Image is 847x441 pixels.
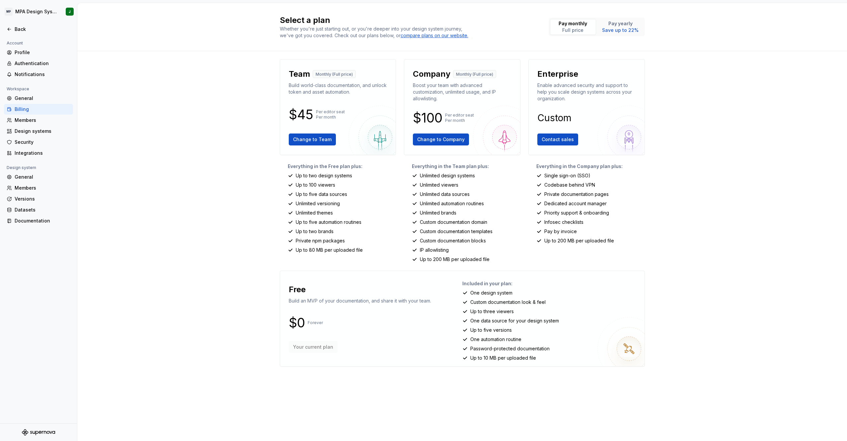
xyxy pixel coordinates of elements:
div: Billing [15,106,70,113]
div: Datasets [15,207,70,213]
p: $0 [289,319,305,327]
a: Members [4,183,73,193]
a: Security [4,137,73,147]
p: Up to 80 MB per uploaded file [296,247,363,253]
div: Documentation [15,218,70,224]
p: One automation routine [470,336,521,343]
p: $45 [289,111,313,119]
div: General [15,174,70,180]
button: MPMPA Design SystemJ [1,4,76,19]
p: Included in your plan: [462,280,639,287]
div: Members [15,185,70,191]
p: Up to 100 viewers [296,182,335,188]
p: Private npm packages [296,237,345,244]
div: Whether you're just starting out, or you're deeper into your design system journey, we've got you... [280,26,472,39]
p: Everything in the Company plan plus: [536,163,645,170]
a: General [4,93,73,104]
p: Up to two design systems [296,172,352,179]
div: Design systems [15,128,70,134]
a: Billing [4,104,73,115]
p: Team [289,69,310,79]
p: Single sign-on (SSO) [544,172,590,179]
div: Integrations [15,150,70,156]
div: Authentication [15,60,70,67]
p: Everything in the Team plan plus: [412,163,520,170]
a: Profile [4,47,73,58]
p: Boost your team with advanced customization, unlimited usage, and IP allowlisting. [413,82,511,102]
a: Authentication [4,58,73,69]
div: J [69,9,71,14]
p: Pay yearly [602,20,639,27]
p: Full price [559,27,587,34]
p: Up to two brands [296,228,334,235]
p: Save up to 22% [602,27,639,34]
p: Up to five versions [470,327,512,333]
p: Free [289,284,306,295]
a: Datasets [4,205,73,215]
p: Up to five automation routines [296,219,361,225]
a: General [4,172,73,182]
p: Enterprise [537,69,578,79]
div: Notifications [15,71,70,78]
p: Unlimited viewers [420,182,458,188]
p: Custom documentation look & feel [470,299,546,306]
p: Up to 200 MB per uploaded file [420,256,490,263]
p: Up to 10 MB per uploaded file [470,355,536,361]
p: Up to three viewers [470,308,514,315]
p: Pay by invoice [544,228,577,235]
span: Change to Team [293,136,332,143]
a: compare plans on our website. [401,32,468,39]
p: Per editor seat Per month [445,113,474,123]
p: One data source for your design system [470,317,559,324]
div: Design system [4,164,39,172]
a: Integrations [4,148,73,158]
p: Company [413,69,450,79]
div: Security [15,139,70,145]
p: Up to 200 MB per uploaded file [544,237,614,244]
div: Workspace [4,85,32,93]
p: Build world-class documentation, and unlock token and asset automation. [289,82,387,95]
button: Change to Team [289,133,336,145]
span: Change to Company [417,136,465,143]
p: Codebase behind VPN [544,182,595,188]
p: Custom [537,114,572,122]
p: Unlimited themes [296,210,333,216]
p: Pay monthly [559,20,587,27]
a: Design systems [4,126,73,136]
p: Custom documentation blocks [420,237,486,244]
p: IP allowlisting [420,247,449,253]
a: Notifications [4,69,73,80]
p: Password-protected documentation [470,345,550,352]
div: Members [15,117,70,124]
p: Infosec checklists [544,219,583,225]
p: Unlimited brands [420,210,456,216]
div: Back [15,26,70,33]
p: Private documentation pages [544,191,609,198]
p: Enable advanced security and support to help you scale design systems across your organization. [537,82,636,102]
p: Unlimited automation routines [420,200,484,207]
div: Account [4,39,26,47]
p: Monthly (Full price) [456,72,493,77]
button: Pay yearlySave up to 22% [597,19,644,35]
button: Contact sales [537,133,578,145]
a: Versions [4,194,73,204]
p: Unlimited data sources [420,191,470,198]
h2: Select a plan [280,15,541,26]
div: General [15,95,70,102]
p: $100 [413,114,442,122]
a: Members [4,115,73,126]
div: Profile [15,49,70,56]
p: Per editor seat Per month [316,109,345,120]
button: Change to Company [413,133,469,145]
span: Contact sales [542,136,574,143]
svg: Supernova Logo [22,429,55,436]
p: One design system [470,290,512,296]
p: Build an MVP of your documentation, and share it with your team. [289,298,431,304]
p: Unlimited versioning [296,200,340,207]
div: MPA Design System [15,8,58,15]
p: Custom documentation templates [420,228,493,235]
p: Custom documentation domain [420,219,487,225]
p: Dedicated account manager [544,200,607,207]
